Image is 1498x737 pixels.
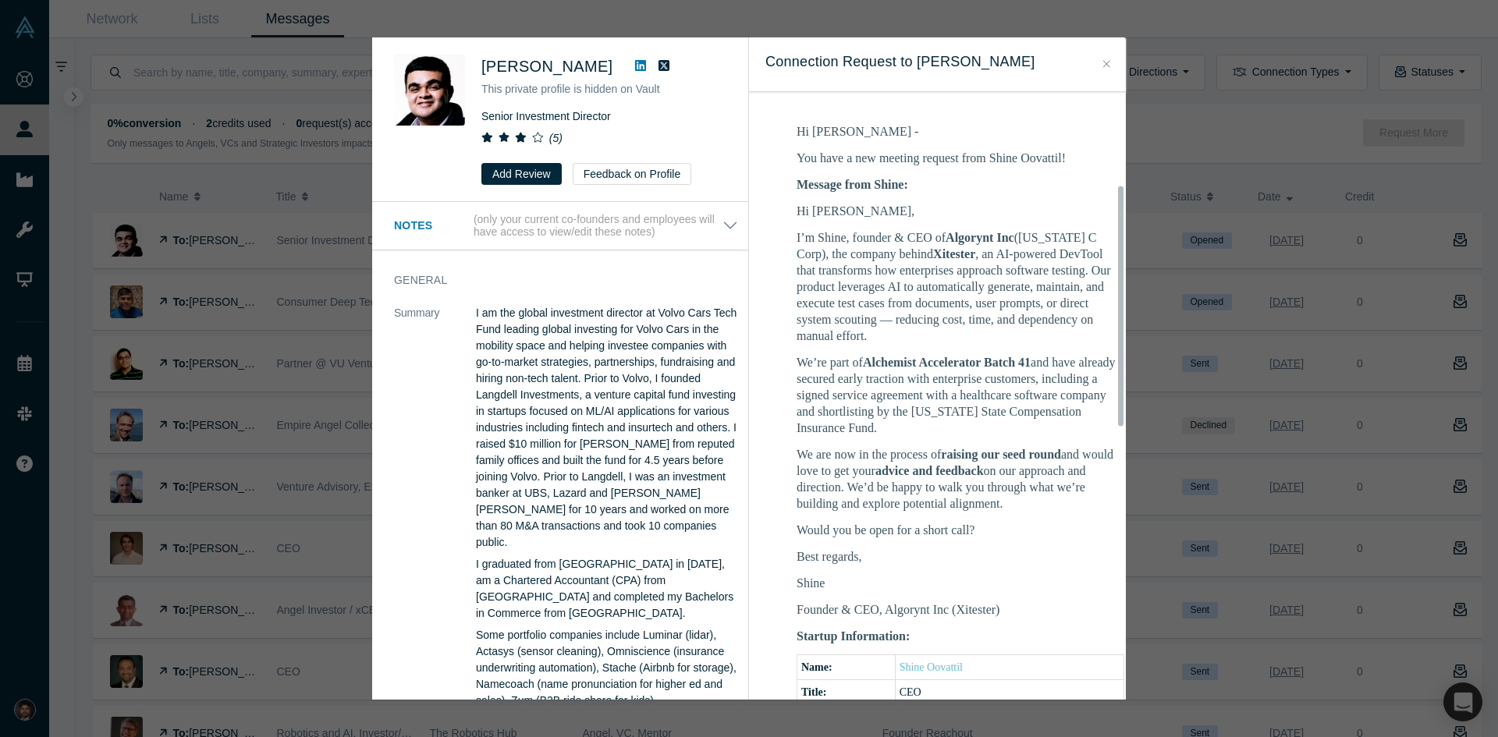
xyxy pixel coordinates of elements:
[1099,55,1115,73] button: Close
[801,661,832,673] b: Name:
[863,356,1031,369] strong: Alchemist Accelerator Batch 41
[481,58,612,75] span: [PERSON_NAME]
[797,354,1124,436] p: We’re part of and have already secured early traction with enterprise customers, including a sign...
[797,629,910,643] b: Startup Information:
[573,163,692,185] button: Feedback on Profile
[797,229,1124,344] p: I’m Shine, founder & CEO of ([US_STATE] C Corp), the company behind , an AI-powered DevTool that ...
[474,213,722,239] p: (only your current co-founders and employees will have access to view/edit these notes)
[895,679,1123,704] td: CEO
[476,556,738,622] p: I graduated from [GEOGRAPHIC_DATA] in [DATE], am a Chartered Accountant (CPA) from [GEOGRAPHIC_DA...
[946,231,1014,244] strong: Algorynt Inc
[941,448,1061,461] strong: raising our seed round
[394,55,465,126] img: Pratik Budhdev's Profile Image
[797,178,908,191] b: Message from Shine:
[875,464,984,477] strong: advice and feedback
[797,601,1124,618] p: Founder & CEO, Algorynt Inc (Xitester)
[765,51,1109,73] h3: Connection Request to [PERSON_NAME]
[476,305,738,551] p: I am the global investment director at Volvo Cars Tech Fund leading global investing for Volvo Ca...
[801,686,826,698] b: Title:
[900,661,963,673] a: Shine Oovattil
[394,272,716,289] h3: General
[797,123,1124,140] p: Hi [PERSON_NAME] -
[394,213,738,239] button: Notes (only your current co-founders and employees will have access to view/edit these notes)
[797,446,1124,512] p: We are now in the process of and would love to get your on our approach and direction. We’d be ha...
[797,575,1124,591] p: Shine
[797,150,1124,166] p: You have a new meeting request from Shine Oovattil!
[797,548,1124,565] p: Best regards,
[481,81,726,97] p: This private profile is hidden on Vault
[549,132,563,144] i: ( 5 )
[797,203,1124,219] p: Hi [PERSON_NAME],
[481,110,611,122] span: Senior Investment Director
[933,247,975,260] strong: Xitester
[394,218,470,234] h3: Notes
[797,522,1124,538] p: Would you be open for a short call?
[481,163,562,185] button: Add Review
